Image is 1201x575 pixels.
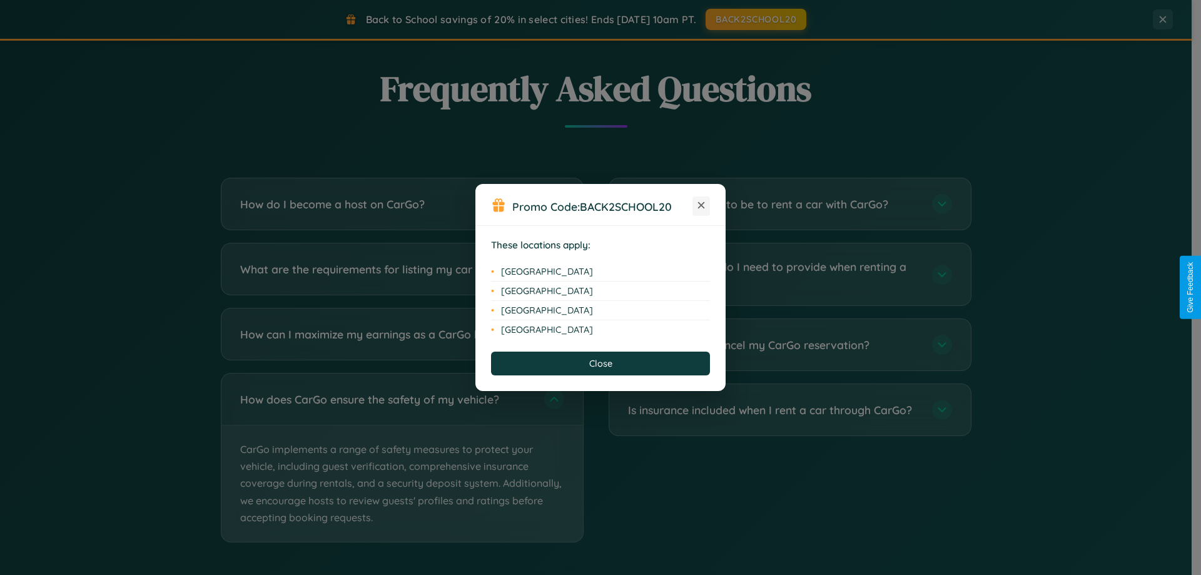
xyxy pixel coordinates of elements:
[580,200,672,213] b: BACK2SCHOOL20
[491,352,710,375] button: Close
[491,282,710,301] li: [GEOGRAPHIC_DATA]
[491,320,710,339] li: [GEOGRAPHIC_DATA]
[491,262,710,282] li: [GEOGRAPHIC_DATA]
[1186,262,1195,313] div: Give Feedback
[491,301,710,320] li: [GEOGRAPHIC_DATA]
[512,200,692,213] h3: Promo Code:
[491,239,590,251] strong: These locations apply:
